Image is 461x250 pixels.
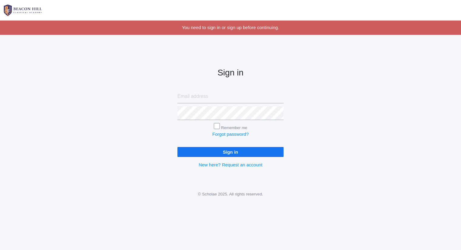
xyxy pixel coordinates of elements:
a: Forgot password? [212,132,249,137]
input: Email address [177,90,284,103]
label: Remember me [221,125,247,130]
a: New here? Request an account [199,162,262,167]
h2: Sign in [177,68,284,78]
input: Sign in [177,147,284,157]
